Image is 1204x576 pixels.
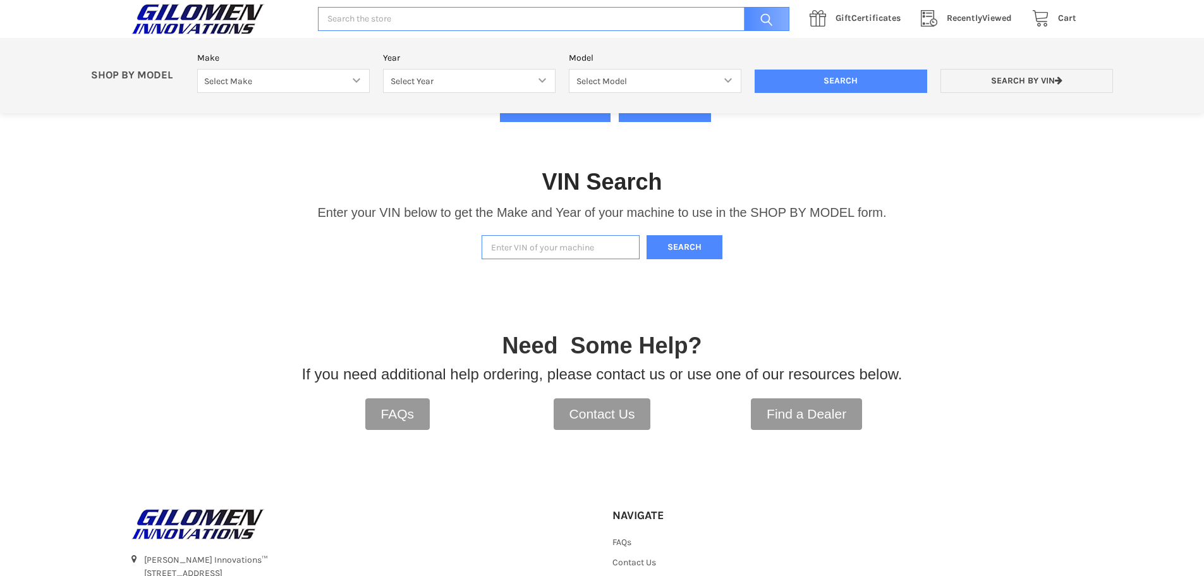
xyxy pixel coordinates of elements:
[85,69,191,82] p: SHOP BY MODEL
[128,508,592,540] a: GILOMEN INNOVATIONS
[1025,11,1076,27] a: Cart
[755,70,927,94] input: Search
[128,3,305,35] a: GILOMEN INNOVATIONS
[612,508,753,523] h5: Navigate
[738,7,789,32] input: Search
[947,13,1012,23] span: Viewed
[647,235,722,260] button: Search
[751,398,862,430] a: Find a Dealer
[318,7,789,32] input: Search the store
[569,51,741,64] label: Model
[1058,13,1076,23] span: Cart
[197,51,370,64] label: Make
[542,168,662,196] h1: VIN Search
[302,363,903,386] p: If you need additional help ordering, please contact us or use one of our resources below.
[128,3,267,35] img: GILOMEN INNOVATIONS
[836,13,901,23] span: Certificates
[612,537,631,548] a: FAQs
[914,11,1025,27] a: RecentlyViewed
[940,69,1113,94] a: Search by VIN
[365,398,430,430] a: FAQs
[383,51,556,64] label: Year
[803,11,914,27] a: GiftCertificates
[836,13,851,23] span: Gift
[612,557,656,568] a: Contact Us
[947,13,982,23] span: Recently
[554,398,651,430] a: Contact Us
[502,329,702,363] p: Need Some Help?
[317,203,886,222] p: Enter your VIN below to get the Make and Year of your machine to use in the SHOP BY MODEL form.
[482,235,640,260] input: Enter VIN of your machine
[128,508,267,540] img: GILOMEN INNOVATIONS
